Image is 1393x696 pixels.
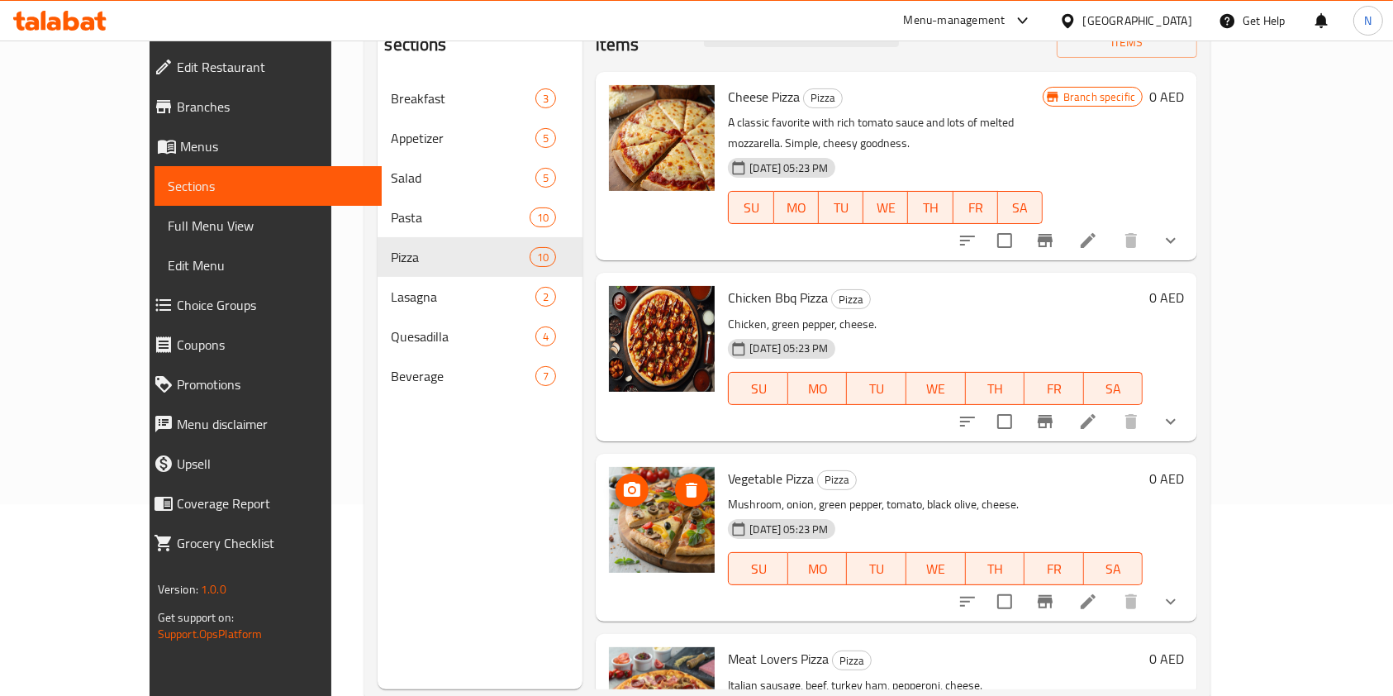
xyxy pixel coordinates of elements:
button: show more [1151,402,1191,441]
button: MO [788,372,848,405]
h6: 0 AED [1149,467,1184,490]
div: items [535,88,556,108]
span: 10 [530,210,555,226]
div: Pizza [832,651,872,670]
span: Get support on: [158,607,234,628]
a: Menus [140,126,383,166]
span: FR [1031,377,1077,401]
span: MO [781,196,812,220]
button: MO [788,552,848,585]
button: delete [1111,221,1151,260]
span: WE [913,557,959,581]
span: N [1364,12,1372,30]
div: Appetizer [391,128,535,148]
a: Sections [155,166,383,206]
div: Pasta10 [378,198,582,237]
p: Italian sausage, beef, turkey ham, pepperoni, cheese. [728,675,1143,696]
span: Beverage [391,366,535,386]
span: Coupons [177,335,369,355]
svg: Show Choices [1161,592,1181,612]
span: Select to update [987,223,1022,258]
div: items [535,168,556,188]
span: Edit Restaurant [177,57,369,77]
button: TH [908,191,953,224]
a: Upsell [140,444,383,484]
button: SA [1084,552,1143,585]
span: Choice Groups [177,295,369,315]
span: Pasta [391,207,530,227]
div: [GEOGRAPHIC_DATA] [1083,12,1192,30]
button: SU [728,191,773,224]
button: TU [819,191,863,224]
button: Branch-specific-item [1025,402,1065,441]
span: Cheese Pizza [728,84,800,109]
div: Beverage7 [378,356,582,396]
span: 5 [536,131,555,146]
div: items [530,247,556,267]
div: Menu-management [904,11,1006,31]
a: Menu disclaimer [140,404,383,444]
span: Upsell [177,454,369,474]
span: Pizza [832,290,870,309]
a: Grocery Checklist [140,523,383,563]
div: Pizza10 [378,237,582,277]
div: Pizza [803,88,843,108]
span: TU [853,557,900,581]
span: 7 [536,369,555,384]
div: items [535,128,556,148]
span: Branches [177,97,369,117]
span: TH [915,196,946,220]
span: MO [795,377,841,401]
div: Lasagna2 [378,277,582,317]
span: 2 [536,289,555,305]
a: Edit Restaurant [140,47,383,87]
span: Pizza [818,470,856,489]
button: TH [966,372,1025,405]
span: Coverage Report [177,493,369,513]
button: WE [906,372,966,405]
span: Version: [158,579,198,600]
img: Vegetable Pizza [609,467,715,573]
img: Chicken Bbq Pizza [609,286,715,392]
button: FR [953,191,998,224]
a: Promotions [140,365,383,404]
div: Pizza [831,289,871,309]
span: TH [972,377,1019,401]
a: Edit menu item [1078,231,1098,250]
div: Salad5 [378,158,582,198]
span: 3 [536,91,555,107]
button: SA [1084,372,1143,405]
span: Sections [168,176,369,196]
div: Appetizer5 [378,118,582,158]
div: Pizza [817,470,857,490]
button: Branch-specific-item [1025,582,1065,622]
span: 1.0.0 [201,579,226,600]
a: Coupons [140,325,383,365]
span: Grocery Checklist [177,533,369,553]
div: items [535,366,556,386]
span: Breakfast [391,88,535,108]
span: Lasagna [391,287,535,307]
button: SA [998,191,1043,224]
span: Menu disclaimer [177,414,369,434]
span: TU [853,377,900,401]
span: WE [913,377,959,401]
button: WE [863,191,908,224]
button: SU [728,372,787,405]
button: MO [774,191,819,224]
button: TU [847,372,906,405]
h6: 0 AED [1149,286,1184,309]
span: [DATE] 05:23 PM [743,522,834,537]
a: Edit menu item [1078,592,1098,612]
span: Full Menu View [168,216,369,236]
span: SA [1005,196,1036,220]
button: delete [1111,582,1151,622]
span: Pizza [804,88,842,107]
a: Branches [140,87,383,126]
button: WE [906,552,966,585]
span: Salad [391,168,535,188]
span: Pizza [833,651,871,670]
